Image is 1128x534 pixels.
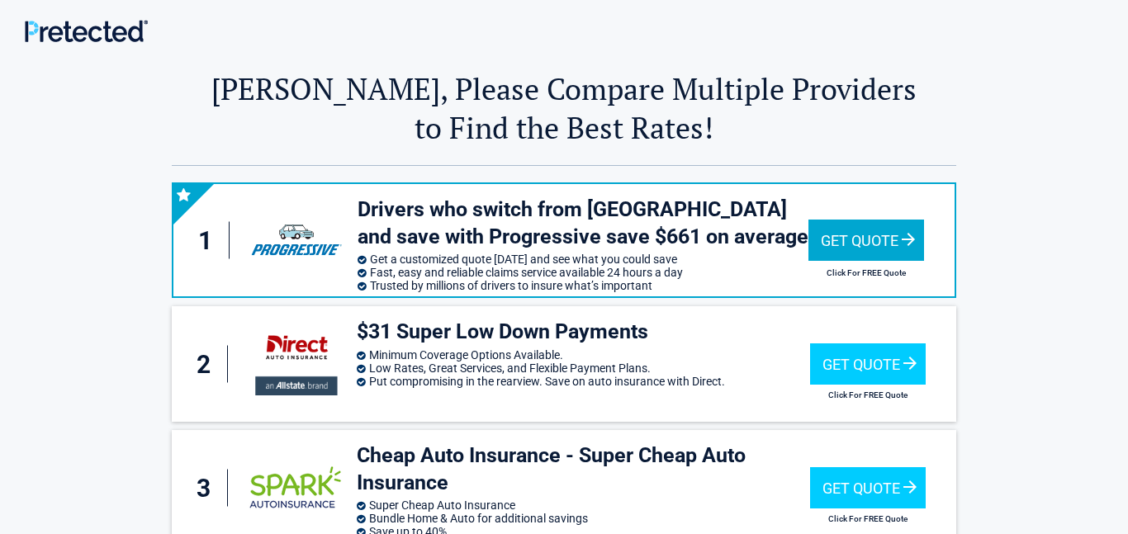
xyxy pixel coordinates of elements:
li: Put compromising in the rearview. Save on auto insurance with Direct. [357,375,809,388]
img: directauto's logo [242,323,348,405]
li: Fast, easy and reliable claims service available 24 hours a day [358,266,808,279]
li: Low Rates, Great Services, and Flexible Payment Plans. [357,362,809,375]
h2: Click For FREE Quote [808,268,924,277]
h3: $31 Super Low Down Payments [357,319,809,346]
img: Main Logo [25,20,148,42]
div: 3 [188,470,228,507]
div: 2 [188,346,228,383]
img: sparkautoinsurance's logo [248,463,343,513]
div: Get Quote [810,467,926,508]
div: Get Quote [810,343,926,385]
h3: Drivers who switch from [GEOGRAPHIC_DATA] and save with Progressive save $661 on average [358,196,808,250]
li: Super Cheap Auto Insurance [357,499,809,512]
h2: Click For FREE Quote [810,390,926,399]
div: Get Quote [808,220,924,261]
li: Get a customized quote [DATE] and see what you could save [358,253,808,266]
div: 1 [190,222,230,259]
li: Minimum Coverage Options Available. [357,348,809,362]
h2: Click For FREE Quote [810,514,926,523]
h2: [PERSON_NAME], Please Compare Multiple Providers to Find the Best Rates! [172,69,956,147]
h3: Cheap Auto Insurance - Super Cheap Auto Insurance [357,442,809,496]
li: Trusted by millions of drivers to insure what’s important [358,279,808,292]
img: progressive's logo [244,215,349,266]
li: Bundle Home & Auto for additional savings [357,512,809,525]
